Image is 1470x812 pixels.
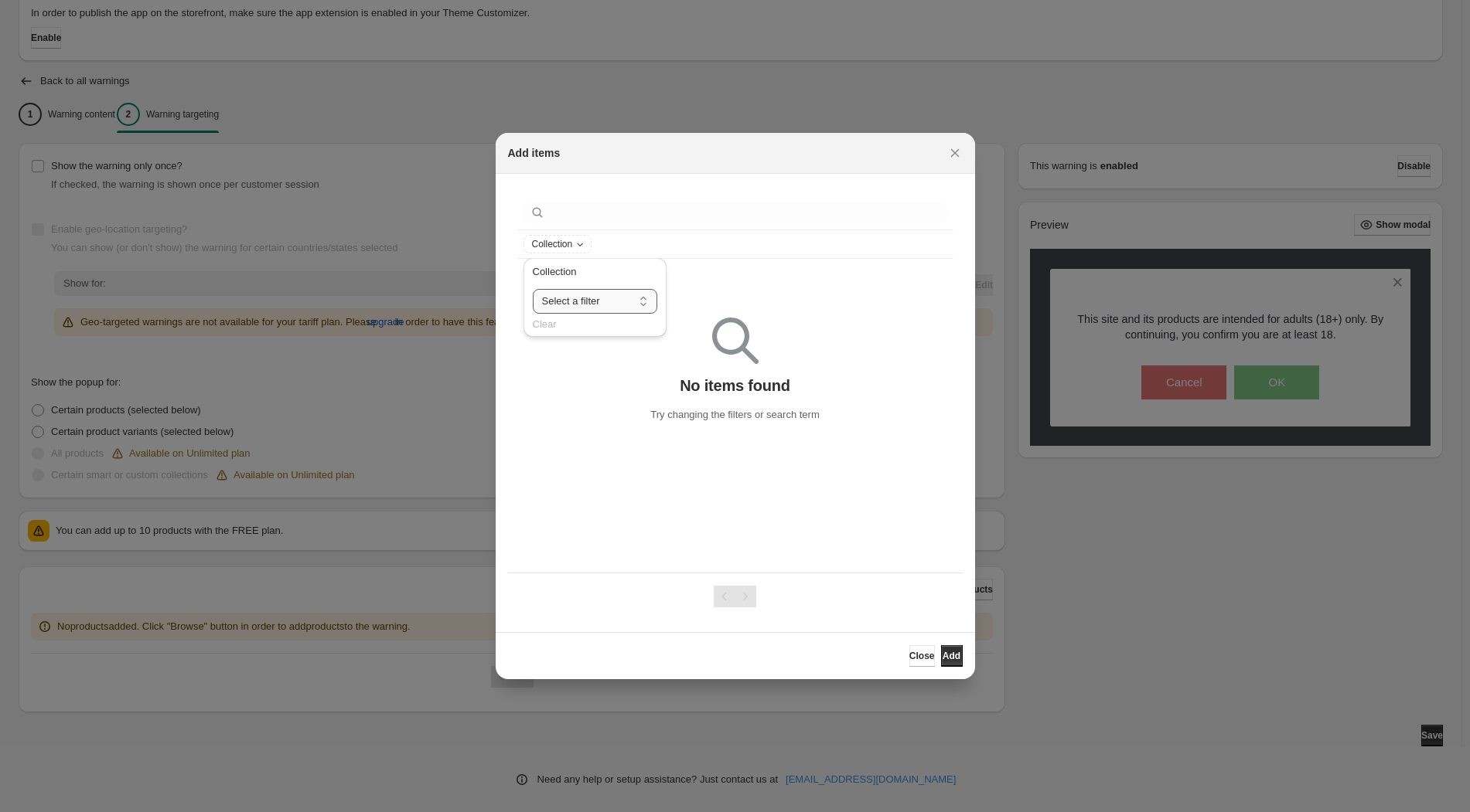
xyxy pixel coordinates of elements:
span: Collection [533,266,577,277]
img: Empty search results [712,318,759,364]
button: Collection [524,236,592,253]
span: Close [909,650,935,662]
h2: Add items [508,145,561,161]
p: Try changing the filters or search term [650,407,819,423]
button: Add [941,645,963,667]
button: Close [944,142,966,164]
nav: Pagination [714,586,756,607]
span: Collection [532,238,573,250]
p: No items found [680,376,790,395]
button: Close [909,645,935,667]
span: Add [943,650,960,662]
